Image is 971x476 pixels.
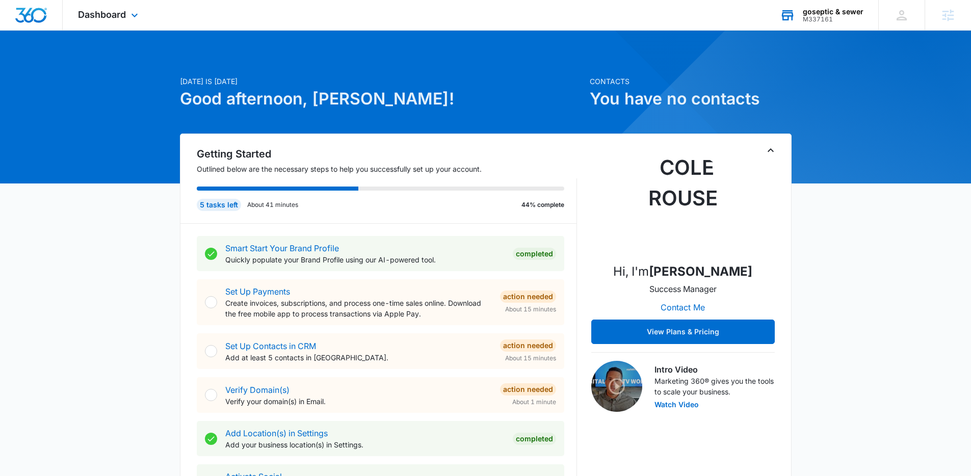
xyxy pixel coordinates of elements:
span: Dashboard [78,9,126,20]
strong: [PERSON_NAME] [649,264,752,279]
img: Cole Rouse [632,152,734,254]
p: Marketing 360® gives you the tools to scale your business. [654,376,775,397]
p: Verify your domain(s) in Email. [225,396,492,407]
a: Set Up Payments [225,286,290,297]
h2: Getting Started [197,146,577,162]
div: Action Needed [500,339,556,352]
button: Toggle Collapse [765,144,777,156]
p: Success Manager [649,283,717,295]
button: Contact Me [650,295,715,320]
p: Add your business location(s) in Settings. [225,439,505,450]
p: About 41 minutes [247,200,298,209]
div: account name [803,8,863,16]
p: [DATE] is [DATE] [180,76,584,87]
h1: Good afternoon, [PERSON_NAME]! [180,87,584,111]
p: Hi, I'm [613,262,752,281]
span: About 15 minutes [505,354,556,363]
p: Contacts [590,76,792,87]
a: Verify Domain(s) [225,385,290,395]
div: Completed [513,433,556,445]
p: Quickly populate your Brand Profile using our AI-powered tool. [225,254,505,265]
div: Completed [513,248,556,260]
div: Action Needed [500,290,556,303]
h3: Intro Video [654,363,775,376]
img: Intro Video [591,361,642,412]
a: Smart Start Your Brand Profile [225,243,339,253]
a: Add Location(s) in Settings [225,428,328,438]
p: 44% complete [521,200,564,209]
div: account id [803,16,863,23]
p: Outlined below are the necessary steps to help you successfully set up your account. [197,164,577,174]
div: 5 tasks left [197,199,241,211]
button: View Plans & Pricing [591,320,775,344]
button: Watch Video [654,401,699,408]
a: Set Up Contacts in CRM [225,341,316,351]
h1: You have no contacts [590,87,792,111]
span: About 15 minutes [505,305,556,314]
p: Add at least 5 contacts in [GEOGRAPHIC_DATA]. [225,352,492,363]
div: Action Needed [500,383,556,395]
p: Create invoices, subscriptions, and process one-time sales online. Download the free mobile app t... [225,298,492,319]
span: About 1 minute [512,398,556,407]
